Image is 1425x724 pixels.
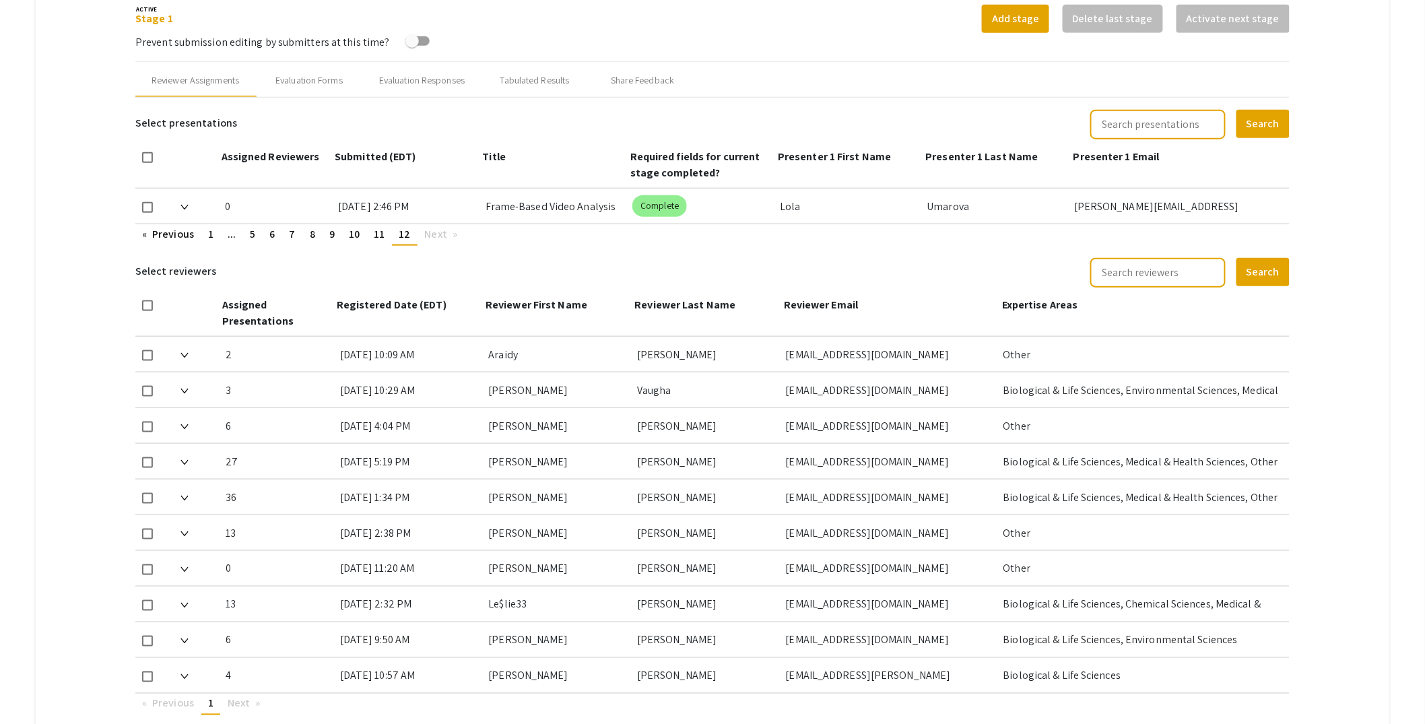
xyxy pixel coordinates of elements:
[486,189,622,224] div: Frame-Based Video Analysis for Tackles in American Football
[637,587,775,622] div: [PERSON_NAME]
[611,73,674,88] div: Share Feedback
[290,227,296,241] span: 7
[786,372,993,407] div: [EMAIL_ADDRESS][DOMAIN_NAME]
[10,663,57,714] iframe: Chat
[135,11,173,26] a: Stage 1
[786,622,993,657] div: [EMAIL_ADDRESS][DOMAIN_NAME]
[483,150,506,164] span: Title
[1003,444,1279,479] div: Biological & Life Sciences, Medical & Health Sciences, Other
[226,480,329,515] div: 36
[784,298,858,312] span: Reviewer Email
[637,444,775,479] div: [PERSON_NAME]
[135,694,1290,715] ul: Pagination
[778,150,891,164] span: Presenter 1 First Name
[1003,372,1279,407] div: Biological & Life Sciences, Environmental Sciences, Medical & Health Sciences
[488,622,626,657] div: [PERSON_NAME]
[349,227,360,241] span: 10
[488,372,626,407] div: [PERSON_NAME]
[786,408,993,443] div: [EMAIL_ADDRESS][DOMAIN_NAME]
[425,227,447,241] span: Next
[135,257,217,286] h6: Select reviewers
[338,189,475,224] div: [DATE] 2:46 PM
[340,515,478,550] div: [DATE] 2:38 PM
[488,515,626,550] div: [PERSON_NAME]
[488,444,626,479] div: [PERSON_NAME]
[228,696,250,711] span: Next
[786,515,993,550] div: [EMAIL_ADDRESS][DOMAIN_NAME]
[1002,298,1078,312] span: Expertise Areas
[637,337,775,372] div: [PERSON_NAME]
[340,658,478,693] div: [DATE] 10:57 AM
[340,337,478,372] div: [DATE] 10:09 AM
[340,622,478,657] div: [DATE] 9:50 AM
[637,658,775,693] div: [PERSON_NAME]
[635,298,736,312] span: Reviewer Last Name
[786,587,993,622] div: [EMAIL_ADDRESS][DOMAIN_NAME]
[208,227,213,241] span: 1
[226,337,329,372] div: 2
[927,189,1064,224] div: Umarova
[637,480,775,515] div: [PERSON_NAME]
[1003,408,1279,443] div: Other
[135,35,389,49] span: Prevent submission editing by submitters at this time?
[226,515,329,550] div: 13
[180,638,189,644] img: Expand arrow
[786,658,993,693] div: [EMAIL_ADDRESS][PERSON_NAME][DOMAIN_NAME]
[250,227,255,241] span: 5
[208,696,213,711] span: 1
[637,372,775,407] div: Vaugha
[399,227,410,241] span: 12
[180,205,189,210] img: Expand arrow
[637,622,775,657] div: [PERSON_NAME]
[926,150,1038,164] span: Presenter 1 Last Name
[226,372,329,407] div: 3
[226,658,329,693] div: 4
[486,298,587,312] span: Reviewer First Name
[632,195,687,217] mat-chip: Complete
[637,551,775,586] div: [PERSON_NAME]
[780,189,917,224] div: Lola
[226,587,329,622] div: 13
[1063,5,1163,33] button: Delete last stage
[786,551,993,586] div: [EMAIL_ADDRESS][DOMAIN_NAME]
[222,150,320,164] span: Assigned Reviewers
[180,424,189,430] img: Expand arrow
[340,444,478,479] div: [DATE] 5:19 PM
[488,587,626,622] div: Le$lie33
[226,444,329,479] div: 27
[135,224,201,244] a: Previous page
[340,408,478,443] div: [DATE] 4:04 PM
[500,73,570,88] div: Tabulated Results
[488,337,626,372] div: Araidy
[488,551,626,586] div: [PERSON_NAME]
[1177,5,1290,33] button: Activate next stage
[1003,658,1279,693] div: Biological & Life Sciences
[340,587,478,622] div: [DATE] 2:32 PM
[1003,622,1279,657] div: Biological & Life Sciences, Environmental Sciences
[269,227,275,241] span: 6
[180,531,189,537] img: Expand arrow
[337,298,446,312] span: Registered Date (EDT)
[226,622,329,657] div: 6
[1074,189,1279,224] div: [PERSON_NAME][EMAIL_ADDRESS][DOMAIN_NAME][PERSON_NAME]
[340,372,478,407] div: [DATE] 10:29 AM
[310,227,315,241] span: 8
[275,73,343,88] div: Evaluation Forms
[786,480,993,515] div: [EMAIL_ADDRESS][DOMAIN_NAME]
[1090,110,1226,139] input: Search presentations
[379,73,465,88] div: Evaluation Responses
[1236,110,1290,138] button: Search
[340,480,478,515] div: [DATE] 1:34 PM
[180,353,189,358] img: Expand arrow
[180,603,189,608] img: Expand arrow
[225,189,327,224] div: 0
[180,389,189,394] img: Expand arrow
[1003,337,1279,372] div: Other
[222,298,294,328] span: Assigned Presentations
[982,5,1049,33] button: Add stage
[226,551,329,586] div: 0
[488,658,626,693] div: [PERSON_NAME]
[786,337,993,372] div: [EMAIL_ADDRESS][DOMAIN_NAME]
[135,224,1290,246] ul: Pagination
[152,73,239,88] div: Reviewer Assignments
